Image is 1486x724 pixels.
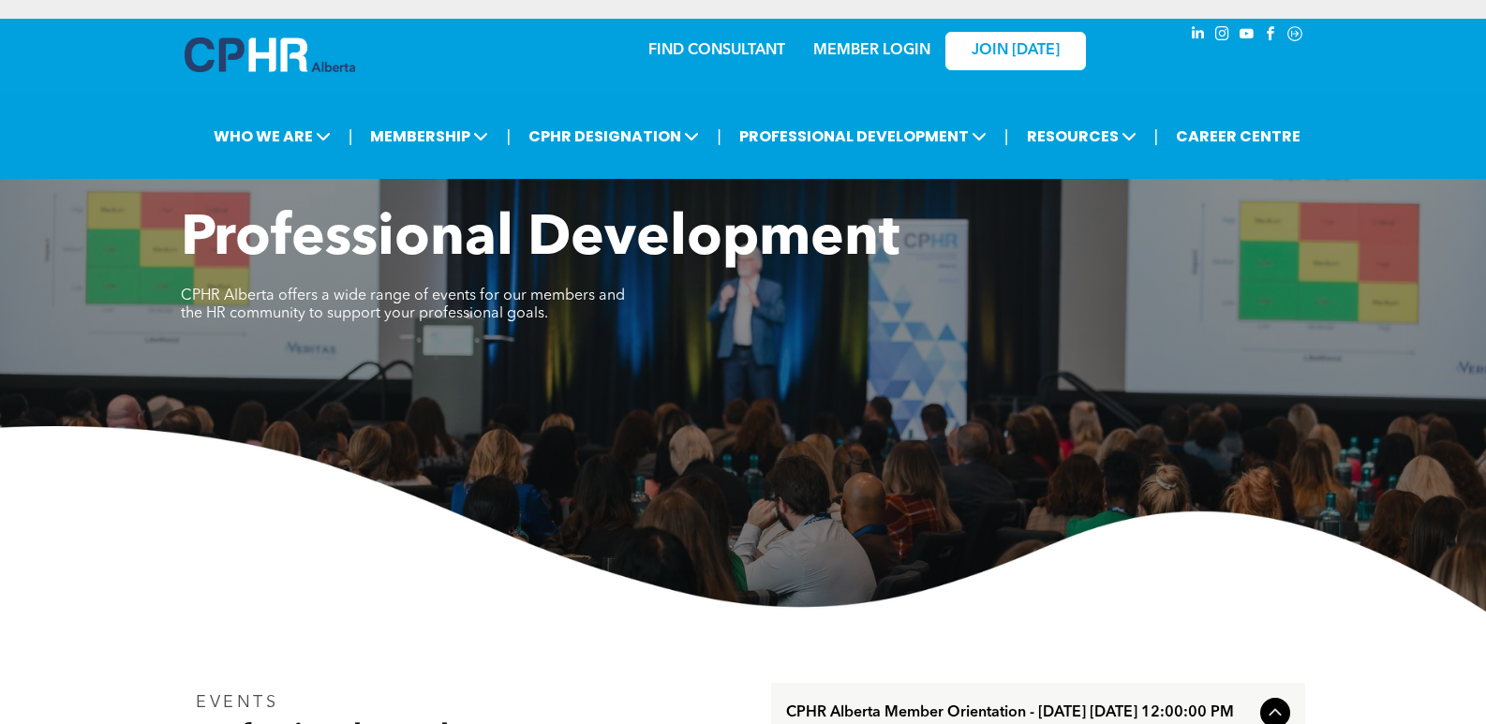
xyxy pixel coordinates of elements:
[945,32,1086,70] a: JOIN [DATE]
[1285,23,1305,49] a: Social network
[523,119,705,154] span: CPHR DESIGNATION
[734,119,992,154] span: PROFESSIONAL DEVELOPMENT
[181,288,625,321] span: CPHR Alberta offers a wide range of events for our members and the HR community to support your p...
[717,117,721,155] li: |
[196,694,279,711] span: EVENTS
[364,119,494,154] span: MEMBERSHIP
[1021,119,1142,154] span: RESOURCES
[506,117,511,155] li: |
[1154,117,1159,155] li: |
[786,704,1253,722] span: CPHR Alberta Member Orientation - [DATE] [DATE] 12:00:00 PM
[1260,23,1281,49] a: facebook
[972,42,1060,60] span: JOIN [DATE]
[648,43,785,58] a: FIND CONSULTANT
[1170,119,1306,154] a: CAREER CENTRE
[1004,117,1009,155] li: |
[181,212,899,268] span: Professional Development
[1236,23,1256,49] a: youtube
[1187,23,1208,49] a: linkedin
[813,43,930,58] a: MEMBER LOGIN
[208,119,336,154] span: WHO WE ARE
[349,117,353,155] li: |
[1211,23,1232,49] a: instagram
[185,37,355,72] img: A blue and white logo for cp alberta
